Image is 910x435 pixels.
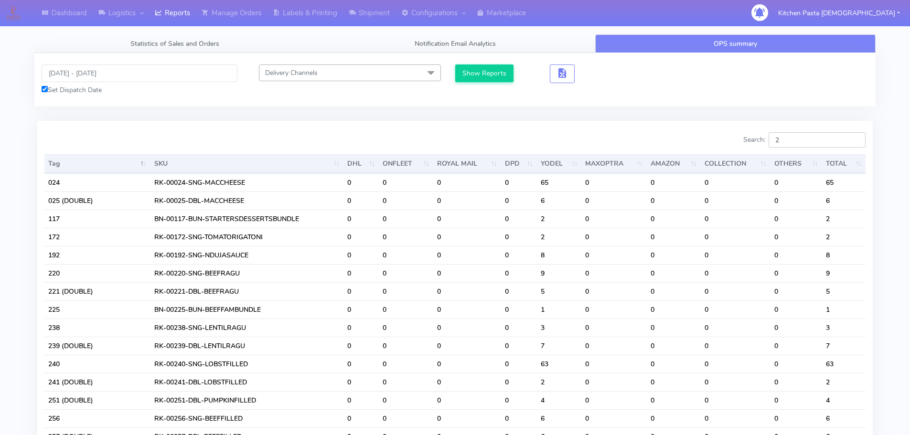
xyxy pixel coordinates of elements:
[433,409,501,427] td: 0
[44,373,150,391] td: 241 (DOUBLE)
[501,264,537,282] td: 0
[379,391,433,409] td: 0
[771,228,822,246] td: 0
[647,173,701,191] td: 0
[822,318,866,337] td: 3
[433,228,501,246] td: 0
[150,373,343,391] td: RK-00241-DBL-LOBSTFILLED
[822,154,866,173] th: TOTAL : activate to sort column ascending
[44,355,150,373] td: 240
[501,210,537,228] td: 0
[433,300,501,318] td: 0
[343,228,379,246] td: 0
[701,337,771,355] td: 0
[433,264,501,282] td: 0
[822,228,866,246] td: 2
[150,210,343,228] td: BN-00117-BUN-STARTERSDESSERTSBUNDLE
[42,64,237,82] input: Pick the Daterange
[150,391,343,409] td: RK-00251-DBL-PUMPKINFILLED
[701,246,771,264] td: 0
[537,391,582,409] td: 4
[150,264,343,282] td: RK-00220-SNG-BEEFRAGU
[822,337,866,355] td: 7
[647,318,701,337] td: 0
[581,373,647,391] td: 0
[537,355,582,373] td: 63
[433,154,501,173] th: ROYAL MAIL : activate to sort column ascending
[537,228,582,246] td: 2
[44,173,150,191] td: 024
[501,318,537,337] td: 0
[150,409,343,427] td: RK-00256-SNG-BEEFFILLED
[771,154,822,173] th: OTHERS : activate to sort column ascending
[343,337,379,355] td: 0
[433,173,501,191] td: 0
[343,391,379,409] td: 0
[501,373,537,391] td: 0
[537,282,582,300] td: 5
[379,355,433,373] td: 0
[150,300,343,318] td: BN-00225-BUN-BEEFFAMBUNDLE
[822,173,866,191] td: 65
[343,173,379,191] td: 0
[501,154,537,173] th: DPD : activate to sort column ascending
[822,282,866,300] td: 5
[771,264,822,282] td: 0
[265,68,318,77] span: Delivery Channels
[771,391,822,409] td: 0
[769,132,866,148] input: Search:
[771,210,822,228] td: 0
[433,337,501,355] td: 0
[44,337,150,355] td: 239 (DOUBLE)
[433,318,501,337] td: 0
[42,85,237,95] div: Set Dispatch Date
[647,210,701,228] td: 0
[771,173,822,191] td: 0
[647,228,701,246] td: 0
[822,373,866,391] td: 2
[379,337,433,355] td: 0
[34,34,876,53] ul: Tabs
[701,191,771,210] td: 0
[771,373,822,391] td: 0
[44,300,150,318] td: 225
[647,154,701,173] th: AMAZON : activate to sort column ascending
[701,228,771,246] td: 0
[743,132,866,148] label: Search:
[771,246,822,264] td: 0
[647,355,701,373] td: 0
[44,391,150,409] td: 251 (DOUBLE)
[537,264,582,282] td: 9
[44,282,150,300] td: 221 (DOUBLE)
[581,409,647,427] td: 0
[581,264,647,282] td: 0
[44,246,150,264] td: 192
[647,373,701,391] td: 0
[501,391,537,409] td: 0
[647,282,701,300] td: 0
[581,282,647,300] td: 0
[433,210,501,228] td: 0
[433,246,501,264] td: 0
[44,318,150,337] td: 238
[379,154,433,173] th: ONFLEET : activate to sort column ascending
[433,191,501,210] td: 0
[822,409,866,427] td: 6
[44,409,150,427] td: 256
[822,355,866,373] td: 63
[343,409,379,427] td: 0
[501,355,537,373] td: 0
[537,173,582,191] td: 65
[822,210,866,228] td: 2
[44,191,150,210] td: 025 (DOUBLE)
[150,154,343,173] th: SKU: activate to sort column ascending
[379,409,433,427] td: 0
[501,173,537,191] td: 0
[647,391,701,409] td: 0
[822,246,866,264] td: 8
[379,191,433,210] td: 0
[343,300,379,318] td: 0
[701,391,771,409] td: 0
[537,337,582,355] td: 7
[501,282,537,300] td: 0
